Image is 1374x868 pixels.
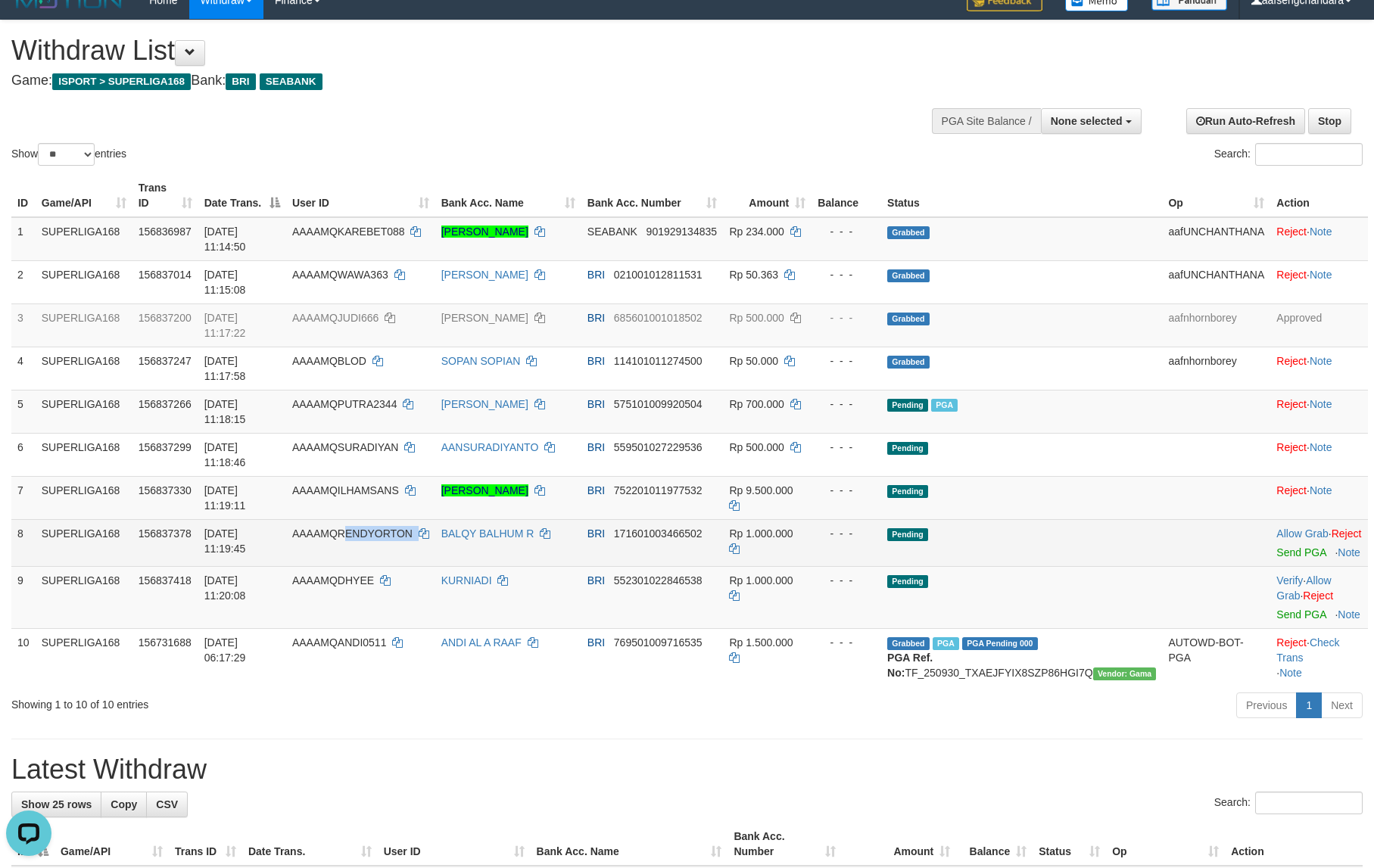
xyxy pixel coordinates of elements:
[36,217,132,261] td: SUPERLIGA168
[1162,174,1270,217] th: Op: activate to sort column ascending
[441,226,528,238] a: [PERSON_NAME]
[1270,260,1368,303] td: ·
[1214,792,1363,814] label: Search:
[11,217,36,261] td: 1
[887,356,930,369] span: Grabbed
[614,484,703,496] span: Copy 752201011977532 to clipboard
[818,526,875,541] div: - - -
[887,652,933,679] b: PGA Ref. No:
[1162,217,1270,261] td: aafUNCHANTHANA
[1162,628,1270,686] td: AUTOWD-BOT-PGA
[1276,484,1307,496] a: Reject
[11,691,561,712] div: Showing 1 to 10 of 10 entries
[292,527,413,540] span: AAAAMQRENDYORTON
[139,527,192,540] span: 156837378
[728,823,842,866] th: Bank Acc. Number: activate to sort column ascending
[887,637,930,650] span: Grabbed
[11,303,36,347] td: 3
[729,312,784,324] span: Rp 500.000
[1255,143,1363,166] input: Search:
[292,574,374,586] span: AAAAMQDHYEE
[441,574,492,586] a: KURNIADI
[1276,546,1326,558] a: Send PGA
[11,390,36,433] td: 5
[11,260,36,303] td: 2
[11,433,36,476] td: 6
[11,628,36,686] td: 10
[11,143,126,166] label: Show entries
[887,313,930,325] span: Grabbed
[21,798,92,810] span: Show 25 rows
[1214,143,1363,166] label: Search:
[887,485,928,498] span: Pending
[1270,303,1368,347] td: Approved
[818,267,875,282] div: - - -
[729,527,793,540] span: Rp 1.000.000
[36,628,132,686] td: SUPERLIGA168
[139,574,192,586] span: 156837418
[204,226,246,253] span: [DATE] 11:14:50
[587,312,605,324] span: BRI
[11,754,1363,785] h1: Latest Withdraw
[169,823,242,866] th: Trans ID: activate to sort column ascending
[587,398,605,410] span: BRI
[204,312,246,339] span: [DATE] 11:17:22
[11,36,901,66] h1: Withdraw List
[260,73,322,90] span: SEABANK
[52,73,191,90] span: ISPORT > SUPERLIGA168
[1308,108,1351,134] a: Stop
[1270,433,1368,476] td: ·
[1270,628,1368,686] td: · ·
[881,174,1162,217] th: Status
[204,484,246,512] span: [DATE] 11:19:11
[887,269,930,282] span: Grabbed
[292,398,397,410] span: AAAAMQPUTRA2344
[1310,398,1332,410] a: Note
[614,269,703,281] span: Copy 021001012811531 to clipboard
[292,355,366,367] span: AAAAMQBLOD
[1296,692,1322,718] a: 1
[6,6,51,51] button: Open LiveChat chat widget
[1186,108,1305,134] a: Run Auto-Refresh
[587,636,605,649] span: BRI
[1276,226,1307,238] a: Reject
[156,798,178,810] span: CSV
[292,636,387,649] span: AAAAMQANDI0511
[842,823,956,866] th: Amount: activate to sort column ascending
[587,226,637,238] span: SEABANK
[204,398,246,425] span: [DATE] 11:18:15
[931,399,958,412] span: Marked by aafsengchandara
[1310,269,1332,281] a: Note
[1276,527,1328,540] a: Allow Grab
[587,484,605,496] span: BRI
[101,792,147,817] a: Copy
[146,792,188,817] a: CSV
[587,355,605,367] span: BRI
[1033,823,1106,866] th: Status: activate to sort column ascending
[11,792,101,817] a: Show 25 rows
[1276,527,1331,540] span: ·
[204,441,246,468] span: [DATE] 11:18:46
[11,73,901,89] h4: Game: Bank:
[204,574,246,602] span: [DATE] 11:20:08
[1276,636,1339,664] a: Check Trans
[1162,260,1270,303] td: aafUNCHANTHANA
[1276,355,1307,367] a: Reject
[1051,115,1123,127] span: None selected
[11,519,36,566] td: 8
[887,528,928,541] span: Pending
[887,575,928,588] span: Pending
[286,174,435,217] th: User ID: activate to sort column ascending
[441,484,528,496] a: [PERSON_NAME]
[1310,355,1332,367] a: Note
[441,398,528,410] a: [PERSON_NAME]
[729,636,793,649] span: Rp 1.500.000
[441,355,521,367] a: SOPAN SOPIAN
[139,355,192,367] span: 156837247
[11,174,36,217] th: ID
[1332,527,1362,540] a: Reject
[1162,303,1270,347] td: aafnhornborey
[881,628,1162,686] td: TF_250930_TXAEJFYIX8SZP86HGI7Q
[818,440,875,455] div: - - -
[962,637,1038,650] span: PGA Pending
